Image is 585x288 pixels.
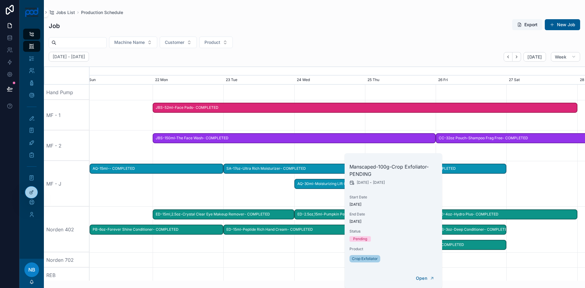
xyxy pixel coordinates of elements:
[294,209,436,219] div: ED-2.5oz,15ml-Pumpkin Peel- COMPLETED
[436,76,506,85] div: 26 Fri
[82,76,153,85] div: 21 Sun
[160,37,197,48] button: Select Button
[204,39,220,45] span: Product
[349,219,437,224] span: [DATE]
[295,179,435,189] span: AQ-30ml-Moisturizing Lift Cream- IN_PROCESS
[523,52,546,62] button: [DATE]
[44,85,90,100] div: Hand Pump
[506,76,577,85] div: 27 Sat
[349,229,437,234] span: Status
[90,164,223,174] span: AQ-15ml-- COMPLETED
[555,54,566,60] span: Week
[352,256,378,261] span: Crop Exfoliator
[223,225,365,235] div: ED-15ml-Peptide Rich Hand Cream- COMPLETED
[153,76,223,85] div: 22 Mon
[44,161,90,207] div: MF - J
[49,9,75,16] a: Jobs List
[90,225,223,235] span: PB-6oz-Forever Shine Conditioner- COMPLETED
[349,163,437,178] h2: Manscaped-100g-Crop Exfoliator- PENDING
[436,225,506,235] div: OS-3oz-Deep Conditioner- COMPLETED
[19,24,44,228] div: scrollable content
[153,103,577,113] span: JBS-52ml-Face Pads- COMPLETED
[349,212,437,217] span: End Date
[349,195,437,200] span: Start Date
[53,54,85,60] h2: [DATE] - [DATE]
[545,19,580,30] button: New Job
[365,76,436,85] div: 25 Thu
[44,268,90,283] div: REB
[357,180,369,185] span: [DATE]
[114,39,145,45] span: Machine Name
[44,130,90,161] div: MF - 2
[373,180,385,185] span: [DATE]
[527,54,542,60] span: [DATE]
[353,236,367,242] div: Pending
[370,180,372,185] span: -
[295,209,435,219] span: ED-2.5oz,15ml-Pumpkin Peel- COMPLETED
[223,76,294,85] div: 23 Tue
[349,255,380,262] a: Crop Exfoliator
[294,179,436,189] div: AQ-30ml-Moisturizing Lift Cream- IN_PROCESS
[223,164,365,174] div: SA-17oz-Ultra Rich Moisturizer- COMPLETED
[165,39,184,45] span: Customer
[416,276,427,281] span: Open
[28,266,35,273] span: NB
[44,100,90,130] div: MF - 1
[44,207,90,252] div: Norden 402
[224,164,364,174] span: SA-17oz-Ultra Rich Moisturizer- COMPLETED
[109,37,157,48] button: Select Button
[199,37,233,48] button: Select Button
[436,225,506,235] span: OS-3oz-Deep Conditioner- COMPLETED
[153,209,294,219] span: ED-15ml,2.5oz-Crystal Clear Eye Makeup Remover- COMPLETED
[436,209,577,219] div: ED-4oz-Hydro Plus- COMPLETED
[56,9,75,16] span: Jobs List
[153,103,577,113] div: JBS-52ml-Face Pads- COMPLETED
[294,76,365,85] div: 24 Wed
[153,133,435,143] span: JBS-150ml-The Face Wash- COMPLETED
[44,252,90,268] div: Norden 702
[349,247,437,251] span: Product
[153,133,436,143] div: JBS-150ml-The Face Wash- COMPLETED
[551,52,580,62] button: Week
[25,7,39,17] img: App logo
[436,209,577,219] span: ED-4oz-Hydro Plus- COMPLETED
[412,273,438,283] button: Open
[81,9,123,16] a: Production Schedule
[349,202,437,207] span: [DATE]
[512,19,542,30] button: Export
[224,225,364,235] span: ED-15ml-Peptide Rich Hand Cream- COMPLETED
[49,22,60,30] h1: Job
